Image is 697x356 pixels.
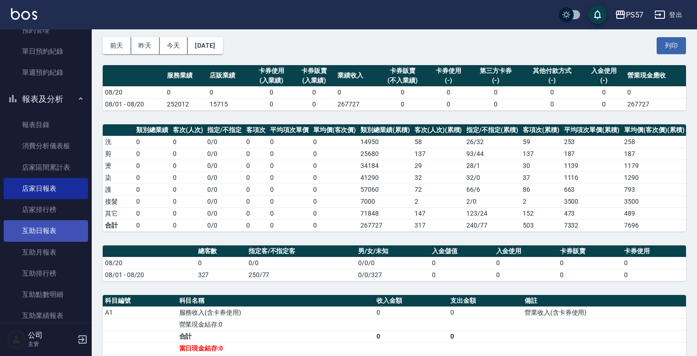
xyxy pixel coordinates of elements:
[430,257,494,269] td: 0
[252,76,290,85] div: (入業績)
[171,136,205,148] td: 0
[4,199,88,220] a: 店家排行榜
[520,160,562,172] td: 30
[381,66,425,76] div: 卡券販賣
[311,172,359,184] td: 0
[11,8,37,20] img: Logo
[103,295,177,307] th: 科目編號
[522,306,686,318] td: 營業收入(含卡券使用)
[103,98,165,110] td: 08/01 - 08/20
[165,86,207,98] td: 0
[103,207,134,219] td: 其它
[356,269,430,281] td: 0/0/327
[205,184,244,195] td: 0 / 0
[244,124,268,136] th: 客項次
[522,86,583,98] td: 0
[374,306,448,318] td: 0
[268,219,311,231] td: 0
[464,195,520,207] td: 2 / 0
[103,184,134,195] td: 護
[268,160,311,172] td: 0
[311,219,359,231] td: 0
[412,172,465,184] td: 32
[562,219,622,231] td: 7332
[177,306,374,318] td: 服務收入(含卡券使用)
[4,178,88,199] a: 店家日報表
[250,98,293,110] td: 0
[177,318,374,330] td: 營業現金結存:0
[358,172,412,184] td: 41290
[134,124,171,136] th: 類別總業績
[472,66,520,76] div: 第三方卡券
[448,295,522,307] th: 支出金額
[412,184,465,195] td: 72
[622,136,686,148] td: 258
[562,136,622,148] td: 253
[207,86,250,98] td: 0
[358,219,412,231] td: 267727
[268,124,311,136] th: 平均項次單價
[585,76,623,85] div: (-)
[177,330,374,342] td: 合計
[207,65,250,87] th: 店販業績
[131,37,160,54] button: 昨天
[520,136,562,148] td: 59
[622,160,686,172] td: 1179
[103,257,196,269] td: 08/20
[562,207,622,219] td: 473
[358,184,412,195] td: 57060
[430,269,494,281] td: 0
[562,160,622,172] td: 1139
[626,9,643,21] div: PS57
[205,207,244,219] td: 0 / 0
[464,184,520,195] td: 66 / 6
[358,136,412,148] td: 14950
[134,195,171,207] td: 0
[205,124,244,136] th: 指定/不指定
[103,136,134,148] td: 洗
[246,245,356,257] th: 指定客/不指定客
[427,98,470,110] td: 0
[358,195,412,207] td: 7000
[207,98,250,110] td: 15715
[103,124,687,232] table: a dense table
[412,124,465,136] th: 客次(人次)(累積)
[196,245,246,257] th: 總客數
[520,219,562,231] td: 503
[520,195,562,207] td: 2
[293,98,335,110] td: 0
[311,184,359,195] td: 0
[622,148,686,160] td: 187
[244,195,268,207] td: 0
[295,76,333,85] div: (入業績)
[427,86,470,98] td: 0
[244,136,268,148] td: 0
[625,98,686,110] td: 267727
[381,76,425,85] div: (不入業績)
[558,269,622,281] td: 0
[464,207,520,219] td: 123 / 24
[171,219,205,231] td: 0
[171,148,205,160] td: 0
[356,245,430,257] th: 男/女/未知
[358,148,412,160] td: 25680
[4,157,88,178] a: 店家區間累計表
[520,207,562,219] td: 152
[520,184,562,195] td: 86
[378,86,427,98] td: 0
[268,148,311,160] td: 0
[28,340,75,348] p: 主管
[103,269,196,281] td: 08/01 - 08/20
[103,306,177,318] td: A1
[358,207,412,219] td: 71848
[134,172,171,184] td: 0
[448,330,522,342] td: 0
[494,245,558,257] th: 入金使用
[205,219,244,231] td: 0/0
[522,98,583,110] td: 0
[171,184,205,195] td: 0
[524,66,581,76] div: 其他付款方式
[160,37,188,54] button: 今天
[430,66,468,76] div: 卡券使用
[171,124,205,136] th: 客次(人次)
